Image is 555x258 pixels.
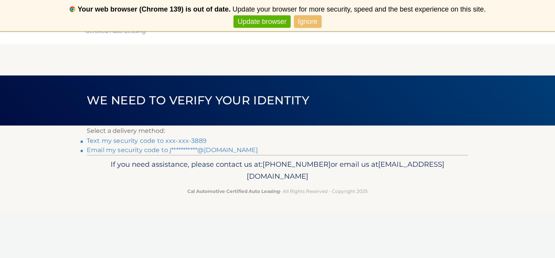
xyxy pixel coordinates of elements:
p: If you need assistance, please contact us at: or email us at [92,158,463,183]
span: Update your browser for more security, speed and the best experience on this site. [232,5,486,13]
a: Text my security code to xxx-xxx-3889 [87,137,207,144]
strong: Cal Automotive Certified Auto Leasing [187,188,280,194]
b: Your web browser (Chrome 139) is out of date. [78,5,231,13]
span: [PHONE_NUMBER] [262,160,331,169]
span: We need to verify your identity [87,93,309,107]
a: Update browser [234,15,290,28]
a: Ignore [294,15,321,28]
p: Select a delivery method: [87,126,468,136]
p: - All Rights Reserved - Copyright 2025 [92,187,463,195]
